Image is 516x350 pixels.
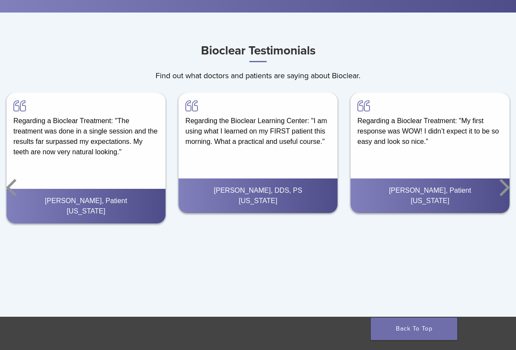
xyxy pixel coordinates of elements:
button: Previous [4,162,22,213]
div: [US_STATE] [13,206,159,216]
div: Regarding a Bioclear Treatment: "The treatment was done in a single session and the results far s... [6,93,166,164]
div: [PERSON_NAME], DDS, PS [185,185,331,196]
button: Next [494,162,512,213]
a: Back To Top [371,318,457,340]
div: [US_STATE] [357,196,503,206]
div: [PERSON_NAME], Patient [13,196,159,206]
div: [US_STATE] [185,196,331,206]
div: [PERSON_NAME], Patient [357,185,503,196]
div: Regarding a Bioclear Treatment: "My first response was WOW! I didn’t expect it to be so easy and ... [350,93,510,154]
div: Regarding the Bioclear Learning Center: "I am using what I learned on my FIRST patient this morni... [178,93,338,154]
